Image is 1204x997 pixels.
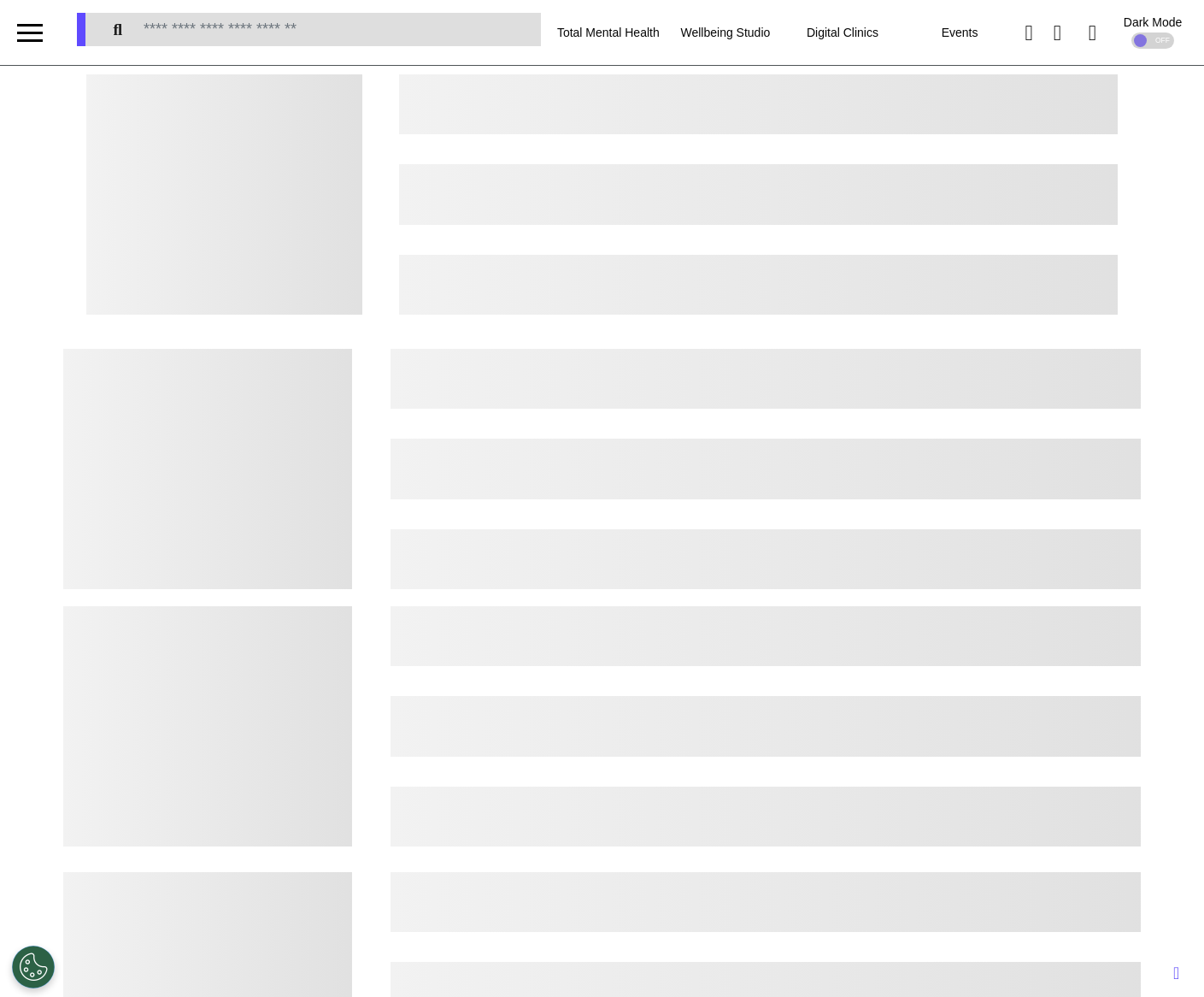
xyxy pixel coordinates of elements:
[667,9,784,56] div: Wellbeing Studio
[902,9,1019,56] div: Events
[12,946,55,988] button: Open Preferences
[784,9,901,56] div: Digital Clinics
[1131,32,1174,49] div: OFF
[549,9,667,56] div: Total Mental Health
[1124,16,1182,28] div: Dark Mode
